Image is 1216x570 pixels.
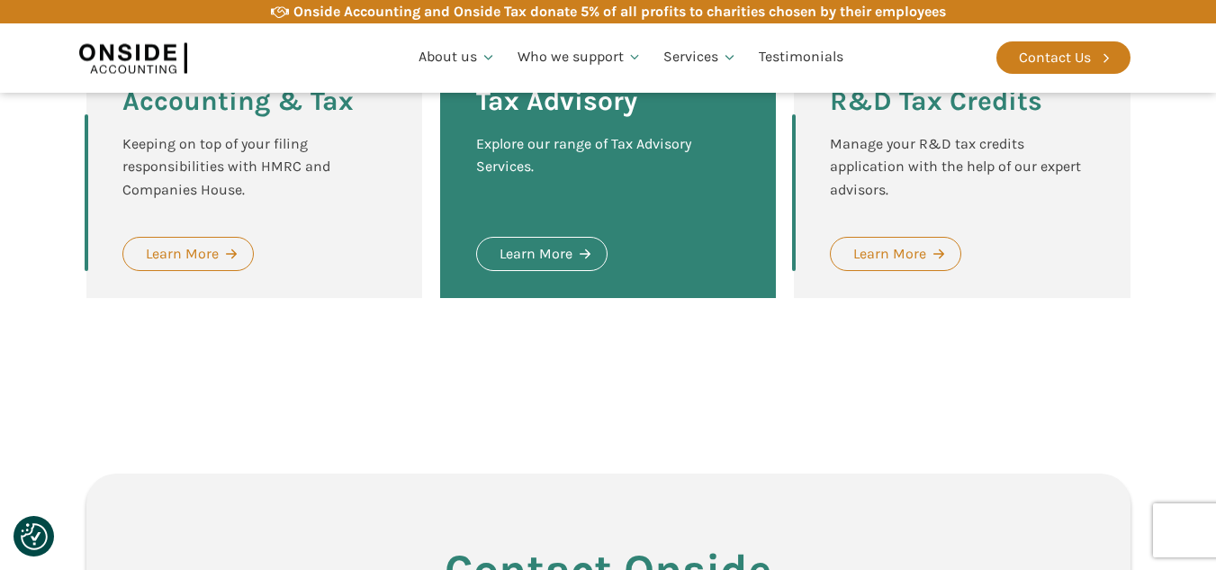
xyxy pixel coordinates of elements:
[122,132,386,202] div: Keeping on top of your filing responsibilities with HMRC and Companies House.
[476,132,740,202] div: Explore our range of Tax Advisory Services.
[408,27,507,88] a: About us
[500,242,572,266] div: Learn More
[507,27,653,88] a: Who we support
[653,27,748,88] a: Services
[476,237,608,271] a: Learn More
[853,242,926,266] div: Learn More
[748,27,854,88] a: Testimonials
[996,41,1130,74] a: Contact Us
[830,237,961,271] a: Learn More
[21,523,48,550] button: Consent Preferences
[1019,46,1091,69] div: Contact Us
[146,242,219,266] div: Learn More
[476,87,637,114] h3: Tax Advisory
[122,237,254,271] a: Learn More
[830,87,1042,114] h3: R&D Tax Credits
[21,523,48,550] img: Revisit consent button
[122,87,354,114] h3: Accounting & Tax
[79,37,187,78] img: Onside Accounting
[830,132,1094,202] div: Manage your R&D tax credits application with the help of our expert advisors.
